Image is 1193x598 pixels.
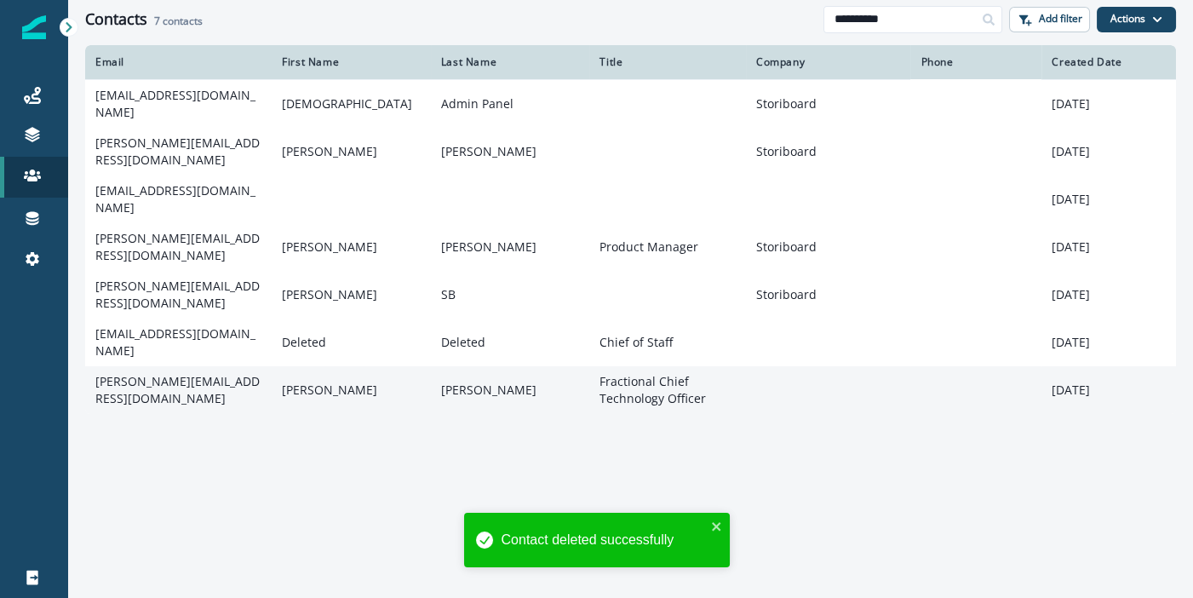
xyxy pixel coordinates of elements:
[272,319,431,366] td: Deleted
[154,15,203,27] h2: contacts
[85,366,272,414] td: [PERSON_NAME][EMAIL_ADDRESS][DOMAIN_NAME]
[272,128,431,175] td: [PERSON_NAME]
[921,55,1031,69] div: Phone
[85,79,272,128] td: [EMAIL_ADDRESS][DOMAIN_NAME]
[272,366,431,414] td: [PERSON_NAME]
[85,366,1176,414] a: [PERSON_NAME][EMAIL_ADDRESS][DOMAIN_NAME][PERSON_NAME][PERSON_NAME]Fractional Chief Technology Of...
[85,319,1176,366] a: [EMAIL_ADDRESS][DOMAIN_NAME]DeletedDeletedChief of Staff[DATE]
[282,55,421,69] div: First Name
[746,223,911,271] td: Storiboard
[85,271,1176,319] a: [PERSON_NAME][EMAIL_ADDRESS][DOMAIN_NAME][PERSON_NAME]SBStoriboard[DATE]
[599,373,735,407] p: Fractional Chief Technology Officer
[1052,191,1166,208] p: [DATE]
[431,223,590,271] td: [PERSON_NAME]
[154,14,160,28] span: 7
[85,271,272,319] td: [PERSON_NAME][EMAIL_ADDRESS][DOMAIN_NAME]
[85,128,1176,175] a: [PERSON_NAME][EMAIL_ADDRESS][DOMAIN_NAME][PERSON_NAME][PERSON_NAME]Storiboard[DATE]
[599,334,735,351] p: Chief of Staff
[431,128,590,175] td: [PERSON_NAME]
[711,520,723,533] button: close
[1052,95,1166,112] p: [DATE]
[1052,286,1166,303] p: [DATE]
[1039,13,1082,25] p: Add filter
[1052,55,1166,69] div: Created Date
[746,271,911,319] td: Storiboard
[599,55,735,69] div: Title
[431,319,590,366] td: Deleted
[1097,7,1176,32] button: Actions
[95,55,261,69] div: Email
[85,223,272,271] td: [PERSON_NAME][EMAIL_ADDRESS][DOMAIN_NAME]
[1052,334,1166,351] p: [DATE]
[441,55,580,69] div: Last Name
[756,55,901,69] div: Company
[431,366,590,414] td: [PERSON_NAME]
[746,128,911,175] td: Storiboard
[85,128,272,175] td: [PERSON_NAME][EMAIL_ADDRESS][DOMAIN_NAME]
[599,239,735,256] p: Product Manager
[431,271,590,319] td: SB
[272,271,431,319] td: [PERSON_NAME]
[85,319,272,366] td: [EMAIL_ADDRESS][DOMAIN_NAME]
[431,79,590,128] td: Admin Panel
[272,223,431,271] td: [PERSON_NAME]
[502,530,706,550] div: Contact deleted successfully
[22,15,46,39] img: Inflection
[85,10,147,29] h1: Contacts
[85,175,272,223] td: [EMAIL_ADDRESS][DOMAIN_NAME]
[272,79,431,128] td: [DEMOGRAPHIC_DATA]
[1052,382,1166,399] p: [DATE]
[746,79,911,128] td: Storiboard
[1009,7,1090,32] button: Add filter
[85,175,1176,223] a: [EMAIL_ADDRESS][DOMAIN_NAME][DATE]
[85,223,1176,271] a: [PERSON_NAME][EMAIL_ADDRESS][DOMAIN_NAME][PERSON_NAME][PERSON_NAME]Product ManagerStoriboard[DATE]
[1052,239,1166,256] p: [DATE]
[1052,143,1166,160] p: [DATE]
[85,79,1176,128] a: [EMAIL_ADDRESS][DOMAIN_NAME][DEMOGRAPHIC_DATA]Admin PanelStoriboard[DATE]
